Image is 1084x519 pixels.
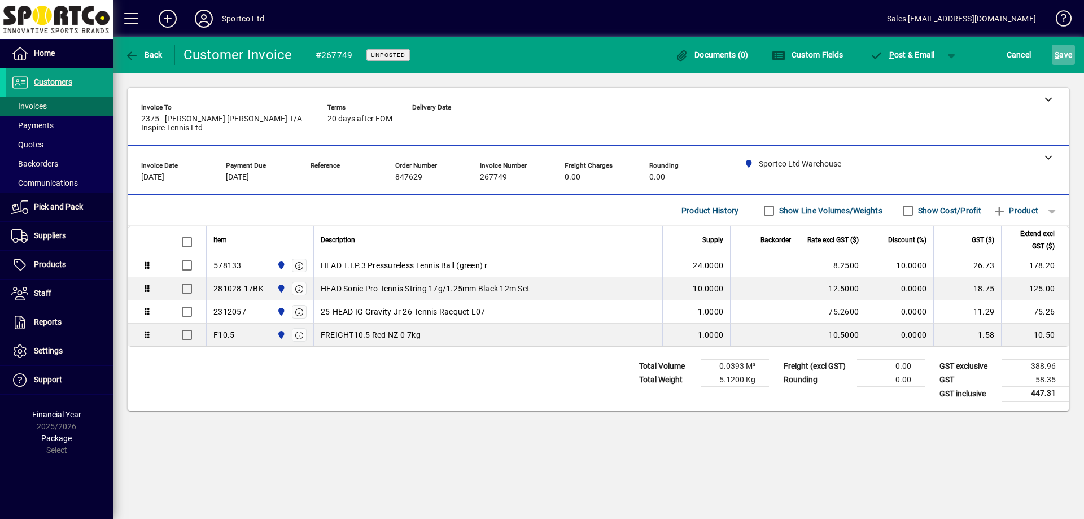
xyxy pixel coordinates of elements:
[677,200,744,221] button: Product History
[565,173,580,182] span: 0.00
[1004,45,1034,65] button: Cancel
[933,277,1001,300] td: 18.75
[778,373,857,387] td: Rounding
[213,283,264,294] div: 281028-17BK
[778,360,857,373] td: Freight (excl GST)
[805,260,859,271] div: 8.2500
[993,202,1038,220] span: Product
[125,50,163,59] span: Back
[649,173,665,182] span: 0.00
[11,159,58,168] span: Backorders
[213,329,234,341] div: F10.5
[1008,228,1055,252] span: Extend excl GST ($)
[11,121,54,130] span: Payments
[693,283,723,294] span: 10.0000
[987,200,1044,221] button: Product
[311,173,313,182] span: -
[1052,45,1075,65] button: Save
[222,10,264,28] div: Sportco Ltd
[681,202,739,220] span: Product History
[6,251,113,279] a: Products
[769,45,846,65] button: Custom Fields
[672,45,751,65] button: Documents (0)
[1001,254,1069,277] td: 178.20
[1007,46,1031,64] span: Cancel
[183,46,292,64] div: Customer Invoice
[6,222,113,250] a: Suppliers
[777,205,882,216] label: Show Line Volumes/Weights
[1001,324,1069,346] td: 10.50
[480,173,507,182] span: 267749
[866,277,933,300] td: 0.0000
[934,360,1002,373] td: GST exclusive
[6,337,113,365] a: Settings
[34,77,72,86] span: Customers
[702,234,723,246] span: Supply
[869,50,935,59] span: ost & Email
[857,373,925,387] td: 0.00
[274,282,287,295] span: Sportco Ltd Warehouse
[701,360,769,373] td: 0.0393 M³
[6,116,113,135] a: Payments
[274,259,287,272] span: Sportco Ltd Warehouse
[934,387,1002,401] td: GST inclusive
[864,45,941,65] button: Post & Email
[805,306,859,317] div: 75.2600
[150,8,186,29] button: Add
[113,45,175,65] app-page-header-button: Back
[41,434,72,443] span: Package
[395,173,422,182] span: 847629
[32,410,81,419] span: Financial Year
[6,135,113,154] a: Quotes
[321,283,530,294] span: HEAD Sonic Pro Tennis String 17g/1.25mm Black 12m Set
[213,260,242,271] div: 578133
[6,97,113,116] a: Invoices
[805,329,859,341] div: 10.5000
[327,115,392,124] span: 20 days after EOM
[1002,373,1069,387] td: 58.35
[412,115,414,124] span: -
[34,260,66,269] span: Products
[6,173,113,193] a: Communications
[321,306,486,317] span: 25-HEAD IG Gravity Jr 26 Tennis Racquet L07
[11,178,78,187] span: Communications
[6,40,113,68] a: Home
[1001,300,1069,324] td: 75.26
[972,234,994,246] span: GST ($)
[186,8,222,29] button: Profile
[1002,387,1069,401] td: 447.31
[274,306,287,318] span: Sportco Ltd Warehouse
[760,234,791,246] span: Backorder
[807,234,859,246] span: Rate excl GST ($)
[141,173,164,182] span: [DATE]
[321,234,355,246] span: Description
[693,260,723,271] span: 24.0000
[6,366,113,394] a: Support
[34,231,66,240] span: Suppliers
[698,306,724,317] span: 1.0000
[316,46,353,64] div: #267749
[34,202,83,211] span: Pick and Pack
[226,173,249,182] span: [DATE]
[934,373,1002,387] td: GST
[805,283,859,294] div: 12.5000
[6,280,113,308] a: Staff
[34,317,62,326] span: Reports
[371,51,405,59] span: Unposted
[6,154,113,173] a: Backorders
[933,254,1001,277] td: 26.73
[866,300,933,324] td: 0.0000
[866,324,933,346] td: 0.0000
[34,346,63,355] span: Settings
[11,102,47,111] span: Invoices
[933,300,1001,324] td: 11.29
[888,234,926,246] span: Discount (%)
[321,260,488,271] span: HEAD T.I.P.3 Pressureless Tennis Ball (green) r
[6,193,113,221] a: Pick and Pack
[701,373,769,387] td: 5.1200 Kg
[6,308,113,337] a: Reports
[34,375,62,384] span: Support
[274,329,287,341] span: Sportco Ltd Warehouse
[1001,277,1069,300] td: 125.00
[213,234,227,246] span: Item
